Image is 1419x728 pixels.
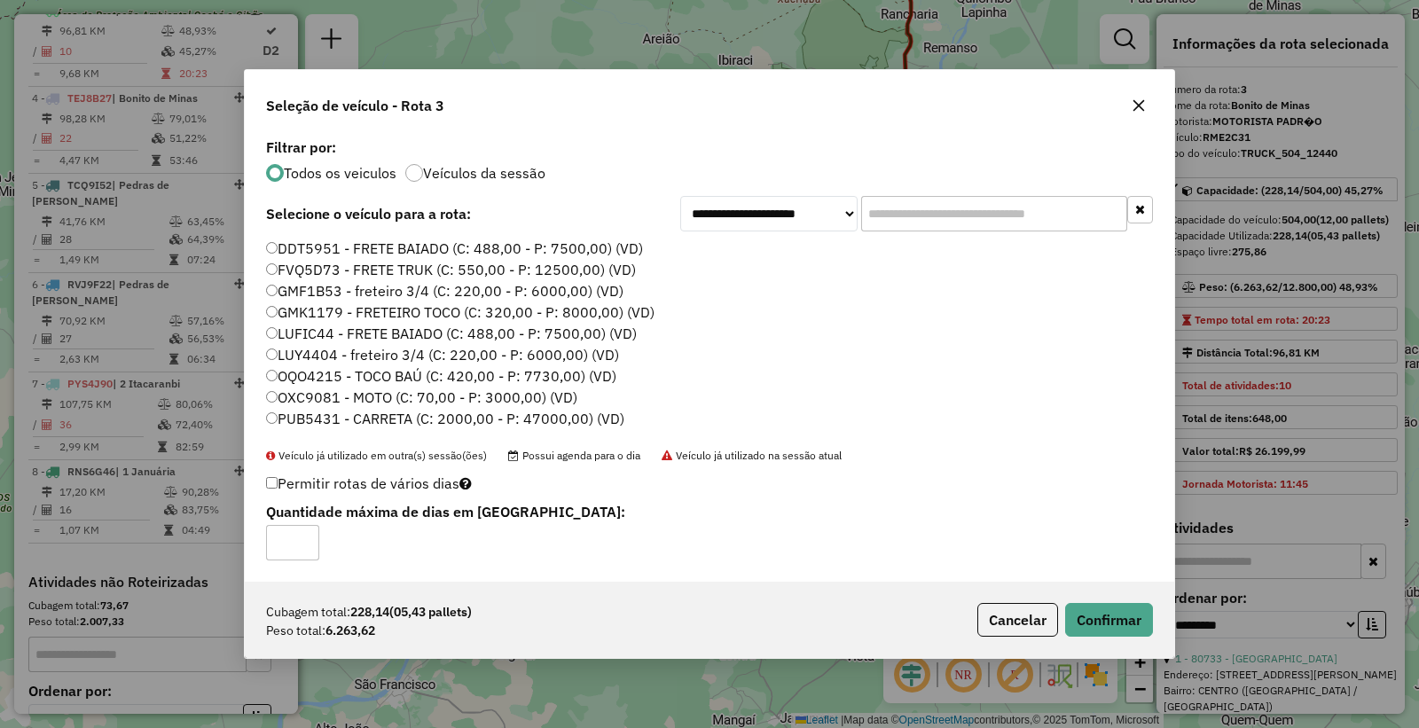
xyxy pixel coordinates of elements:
span: Cubagem total: [266,603,350,622]
input: OQO4215 - TOCO BAÚ (C: 420,00 - P: 7730,00) (VD) [266,370,278,381]
input: PUB5431 - CARRETA (C: 2000,00 - P: 47000,00) (VD) [266,412,278,424]
input: LUY4404 - freteiro 3/4 (C: 220,00 - P: 6000,00) (VD) [266,348,278,360]
input: OXC9081 - MOTO (C: 70,00 - P: 3000,00) (VD) [266,391,278,403]
strong: 6.263,62 [325,622,375,640]
label: GMK1179 - FRETEIRO TOCO (C: 320,00 - P: 8000,00) (VD) [266,301,655,323]
label: DDT5951 - FRETE BAIADO (C: 488,00 - P: 7500,00) (VD) [266,238,643,259]
label: OXC9081 - MOTO (C: 70,00 - P: 3000,00) (VD) [266,387,577,408]
span: Peso total: [266,622,325,640]
input: Permitir rotas de vários dias [266,477,278,489]
label: Todos os veiculos [284,166,396,180]
span: Seleção de veículo - Rota 3 [266,95,444,116]
label: LUY4404 - freteiro 3/4 (C: 220,00 - P: 6000,00) (VD) [266,344,619,365]
span: Possui agenda para o dia [508,449,640,462]
label: FVQ5D73 - FRETE TRUK (C: 550,00 - P: 12500,00) (VD) [266,259,636,280]
label: Quantidade máxima de dias em [GEOGRAPHIC_DATA]: [266,501,851,522]
span: Veículo já utilizado na sessão atual [662,449,842,462]
label: Permitir rotas de vários dias [266,466,472,500]
input: DDT5951 - FRETE BAIADO (C: 488,00 - P: 7500,00) (VD) [266,242,278,254]
input: FVQ5D73 - FRETE TRUK (C: 550,00 - P: 12500,00) (VD) [266,263,278,275]
i: Selecione pelo menos um veículo [459,476,472,490]
strong: Selecione o veículo para a rota: [266,205,471,223]
label: Filtrar por: [266,137,1153,158]
span: Veículo já utilizado em outra(s) sessão(ões) [266,449,487,462]
strong: 228,14 [350,603,472,622]
label: PVK4131 - TOCO_ABERTO (C: 420,00 - P: 9120,00) (VD) [266,429,642,450]
button: Cancelar [977,603,1058,637]
input: GMK1179 - FRETEIRO TOCO (C: 320,00 - P: 8000,00) (VD) [266,306,278,317]
span: (05,43 pallets) [389,604,472,620]
input: LUFIC44 - FRETE BAIADO (C: 488,00 - P: 7500,00) (VD) [266,327,278,339]
label: LUFIC44 - FRETE BAIADO (C: 488,00 - P: 7500,00) (VD) [266,323,637,344]
input: GMF1B53 - freteiro 3/4 (C: 220,00 - P: 6000,00) (VD) [266,285,278,296]
label: PUB5431 - CARRETA (C: 2000,00 - P: 47000,00) (VD) [266,408,624,429]
label: Veículos da sessão [423,166,545,180]
button: Confirmar [1065,603,1153,637]
label: OQO4215 - TOCO BAÚ (C: 420,00 - P: 7730,00) (VD) [266,365,616,387]
label: GMF1B53 - freteiro 3/4 (C: 220,00 - P: 6000,00) (VD) [266,280,623,301]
